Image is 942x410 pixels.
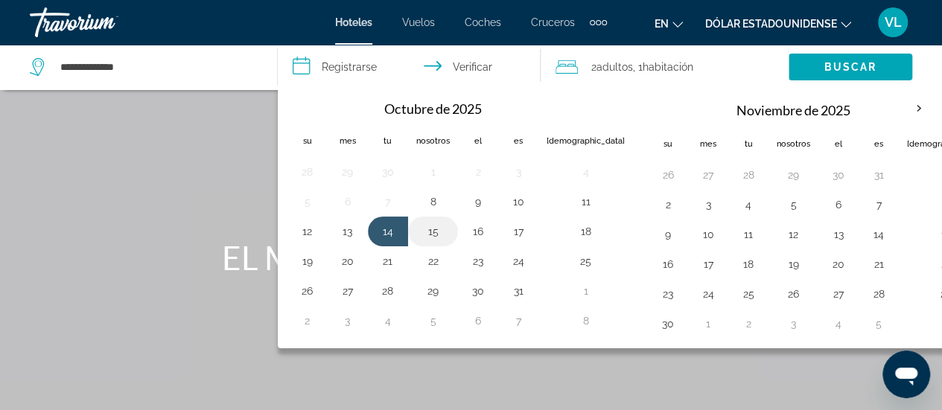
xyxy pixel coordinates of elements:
button: Día 5 [296,191,319,212]
button: Día 2 [736,313,760,334]
button: Día 30 [827,164,850,185]
button: Día 12 [777,224,810,245]
button: Día 27 [336,281,360,301]
button: Día 19 [296,251,319,272]
button: Día 25 [736,284,760,304]
button: Cambiar idioma [655,13,683,34]
button: Seleccione la fecha de entrada y salida [278,45,541,89]
font: Dólar estadounidense [705,18,837,30]
button: Buscar [789,54,912,80]
button: Día 30 [376,161,400,182]
button: Día 1 [416,161,450,182]
button: Día 14 [867,224,891,245]
button: Día 9 [656,224,680,245]
button: Día 28 [296,161,319,182]
button: Día 16 [656,254,680,275]
iframe: Botón para iniciar la ventana de mensajería [882,350,930,398]
button: Día 22 [416,251,450,272]
button: Elementos de navegación adicionales [590,10,607,34]
button: Día 17 [696,254,720,275]
a: Coches [465,16,501,28]
button: Día 7 [506,310,530,331]
button: Menú de usuario [873,7,912,38]
button: Día 12 [296,221,319,242]
button: Día 1 [547,281,625,301]
button: Día 3 [696,194,720,215]
font: adultos [596,61,633,73]
button: Día 2 [466,161,490,182]
button: Día 30 [466,281,490,301]
button: Viajeros: 2 adultos, 0 niños [541,45,789,89]
button: Día 28 [736,164,760,185]
button: Día 31 [506,281,530,301]
button: Día 16 [466,221,490,242]
font: Buscar [824,61,876,73]
button: Día 26 [296,281,319,301]
button: Día 3 [777,313,810,334]
button: Día 10 [696,224,720,245]
a: Cruceros [531,16,575,28]
button: Día 29 [336,161,360,182]
button: Día 24 [696,284,720,304]
font: en [655,18,669,30]
button: Día 19 [777,254,810,275]
button: Día 6 [466,310,490,331]
button: Día 6 [827,194,850,215]
button: Día 28 [376,281,400,301]
button: Mes próximo [899,92,939,126]
font: Hoteles [335,16,372,28]
button: Día 26 [656,164,680,185]
button: Día 14 [376,221,400,242]
button: Día 5 [416,310,450,331]
button: Día 1 [696,313,720,334]
button: Día 5 [777,194,810,215]
button: Día 21 [867,254,891,275]
table: Cuadrícula del calendario de la izquierda [287,92,633,336]
button: Día 11 [736,224,760,245]
button: Día 23 [656,284,680,304]
button: Día 28 [867,284,891,304]
button: Día 4 [547,161,625,182]
button: Día 3 [506,161,530,182]
button: Día 24 [506,251,530,272]
button: Día 7 [867,194,891,215]
a: Vuelos [402,16,435,28]
font: Habitación [643,61,693,73]
button: Día 20 [827,254,850,275]
button: Día 8 [416,191,450,212]
button: Día 29 [777,164,810,185]
button: Día 4 [376,310,400,331]
button: Día 27 [827,284,850,304]
button: Día 4 [827,313,850,334]
button: Día 7 [376,191,400,212]
button: Día 6 [336,191,360,212]
button: Día 23 [466,251,490,272]
a: Travorium [30,3,179,42]
font: Noviembre de 2025 [736,102,850,118]
input: Buscar destino de hotel [59,56,255,78]
button: Día 2 [656,194,680,215]
button: Día 29 [416,281,450,301]
font: Octubre de 2025 [384,100,481,117]
font: , 1 [633,61,643,73]
button: Día 13 [827,224,850,245]
button: Día 10 [506,191,530,212]
button: Día 30 [656,313,680,334]
button: Día 4 [736,194,760,215]
font: 2 [591,61,596,73]
font: EL MUNDO TE ESTÁ ESPERANDO [222,238,720,277]
button: Día 18 [547,221,625,242]
button: Día 8 [547,310,625,331]
button: Día 11 [547,191,625,212]
button: Día 20 [336,251,360,272]
font: VL [885,14,902,30]
button: Día 17 [506,221,530,242]
button: Día 27 [696,164,720,185]
button: Día 18 [736,254,760,275]
button: Día 15 [416,221,450,242]
button: Día 3 [336,310,360,331]
button: Día 26 [777,284,810,304]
